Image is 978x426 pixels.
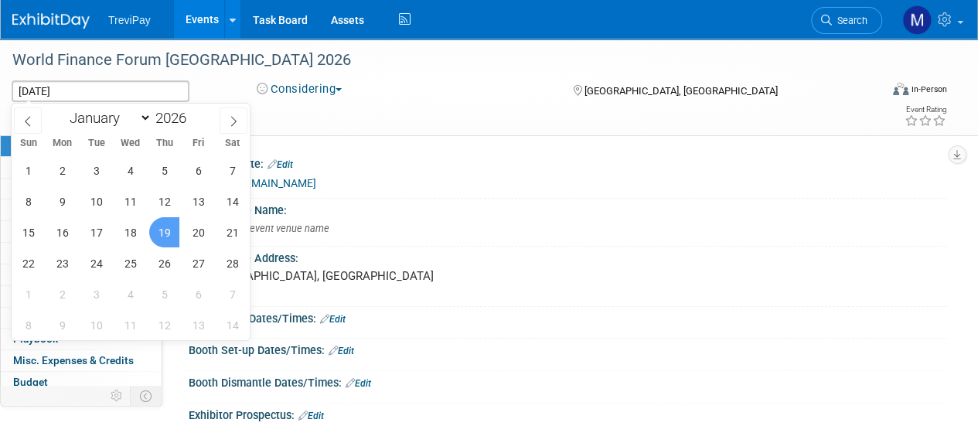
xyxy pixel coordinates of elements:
a: Search [811,7,882,34]
span: February 27, 2026 [183,248,213,278]
a: Edit [346,378,371,389]
div: Exhibit Hall Dates/Times: [189,307,947,327]
a: Staff [1,179,162,199]
div: Event Website: [189,152,947,172]
span: Thu [148,138,182,148]
select: Month [63,108,152,128]
div: Booth Set-up Dates/Times: [189,339,947,359]
span: February 22, 2026 [13,248,43,278]
span: February 16, 2026 [47,217,77,247]
span: Mon [46,138,80,148]
img: ExhibitDay [12,13,90,29]
span: March 9, 2026 [47,310,77,340]
span: March 6, 2026 [183,279,213,309]
span: February 3, 2026 [81,155,111,186]
a: Misc. Expenses & Credits [1,350,162,371]
span: February 17, 2026 [81,217,111,247]
span: February 15, 2026 [13,217,43,247]
div: World Finance Forum [GEOGRAPHIC_DATA] 2026 [7,46,867,74]
a: Edit [320,314,346,325]
span: March 13, 2026 [183,310,213,340]
a: Travel Reservations [1,199,162,220]
span: February 14, 2026 [217,186,247,216]
a: Shipments [1,264,162,285]
span: Search [832,15,867,26]
span: March 14, 2026 [217,310,247,340]
a: Playbook [1,329,162,349]
span: March 2, 2026 [47,279,77,309]
a: Sponsorships [1,286,162,307]
span: Tue [80,138,114,148]
span: February 24, 2026 [81,248,111,278]
span: Misc. Expenses & Credits [13,354,134,366]
span: Sun [12,138,46,148]
img: Format-Inperson.png [893,83,908,95]
span: February 10, 2026 [81,186,111,216]
span: Sat [216,138,250,148]
div: Event Venue Name: [189,199,947,218]
span: March 12, 2026 [149,310,179,340]
span: March 1, 2026 [13,279,43,309]
a: Asset Reservations [1,221,162,242]
a: Tasks [1,308,162,329]
img: Maiia Khasina [902,5,932,35]
span: February 8, 2026 [13,186,43,216]
a: Edit [329,346,354,356]
span: February 1, 2026 [13,155,43,186]
input: Event Start Date - End Date [12,80,189,102]
span: Wed [114,138,148,148]
span: Specify event venue name [206,223,329,234]
span: TreviPay [108,14,151,26]
div: In-Person [911,83,947,95]
span: February 9, 2026 [47,186,77,216]
pre: [GEOGRAPHIC_DATA], [GEOGRAPHIC_DATA] [206,269,488,283]
div: Event Rating [905,106,946,114]
span: February 6, 2026 [183,155,213,186]
span: February 28, 2026 [217,248,247,278]
span: February 21, 2026 [217,217,247,247]
span: February 20, 2026 [183,217,213,247]
span: March 10, 2026 [81,310,111,340]
span: March 3, 2026 [81,279,111,309]
span: February 12, 2026 [149,186,179,216]
span: February 7, 2026 [217,155,247,186]
span: February 13, 2026 [183,186,213,216]
span: Budget [13,376,48,388]
a: Edit [268,159,293,170]
div: Event Format [810,80,947,104]
span: February 19, 2026 [149,217,179,247]
button: Considering [251,81,348,97]
a: Giveaways [1,243,162,264]
span: [GEOGRAPHIC_DATA], [GEOGRAPHIC_DATA] [584,85,777,97]
a: Budget [1,372,162,393]
span: March 7, 2026 [217,279,247,309]
a: Event Information [1,135,162,156]
td: Personalize Event Tab Strip [104,386,131,406]
span: March 8, 2026 [13,310,43,340]
td: Toggle Event Tabs [131,386,162,406]
span: February 2, 2026 [47,155,77,186]
div: Event Venue Address: [189,247,947,266]
span: February 23, 2026 [47,248,77,278]
span: Fri [182,138,216,148]
span: February 25, 2026 [115,248,145,278]
a: Booth [1,157,162,178]
div: Booth Dismantle Dates/Times: [189,371,947,391]
span: March 11, 2026 [115,310,145,340]
span: February 5, 2026 [149,155,179,186]
span: February 26, 2026 [149,248,179,278]
a: [URL][DOMAIN_NAME] [207,177,316,189]
span: February 18, 2026 [115,217,145,247]
input: Year [152,109,198,127]
span: February 4, 2026 [115,155,145,186]
span: March 4, 2026 [115,279,145,309]
span: March 5, 2026 [149,279,179,309]
span: February 11, 2026 [115,186,145,216]
div: Exhibitor Prospectus: [189,404,947,424]
a: Edit [298,411,324,421]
